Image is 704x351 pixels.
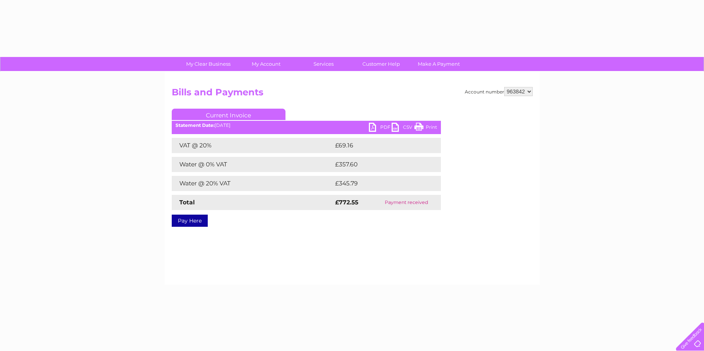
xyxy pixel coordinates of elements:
[172,176,333,191] td: Water @ 20% VAT
[172,123,441,128] div: [DATE]
[372,195,441,210] td: Payment received
[350,57,412,71] a: Customer Help
[235,57,297,71] a: My Account
[176,122,215,128] b: Statement Date:
[172,138,333,153] td: VAT @ 20%
[172,215,208,227] a: Pay Here
[172,109,285,120] a: Current Invoice
[369,123,392,134] a: PDF
[335,199,358,206] strong: £772.55
[179,199,195,206] strong: Total
[465,87,533,96] div: Account number
[333,176,428,191] td: £345.79
[333,157,427,172] td: £357.60
[414,123,437,134] a: Print
[408,57,470,71] a: Make A Payment
[333,138,425,153] td: £69.16
[177,57,240,71] a: My Clear Business
[392,123,414,134] a: CSV
[292,57,355,71] a: Services
[172,87,533,101] h2: Bills and Payments
[172,157,333,172] td: Water @ 0% VAT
